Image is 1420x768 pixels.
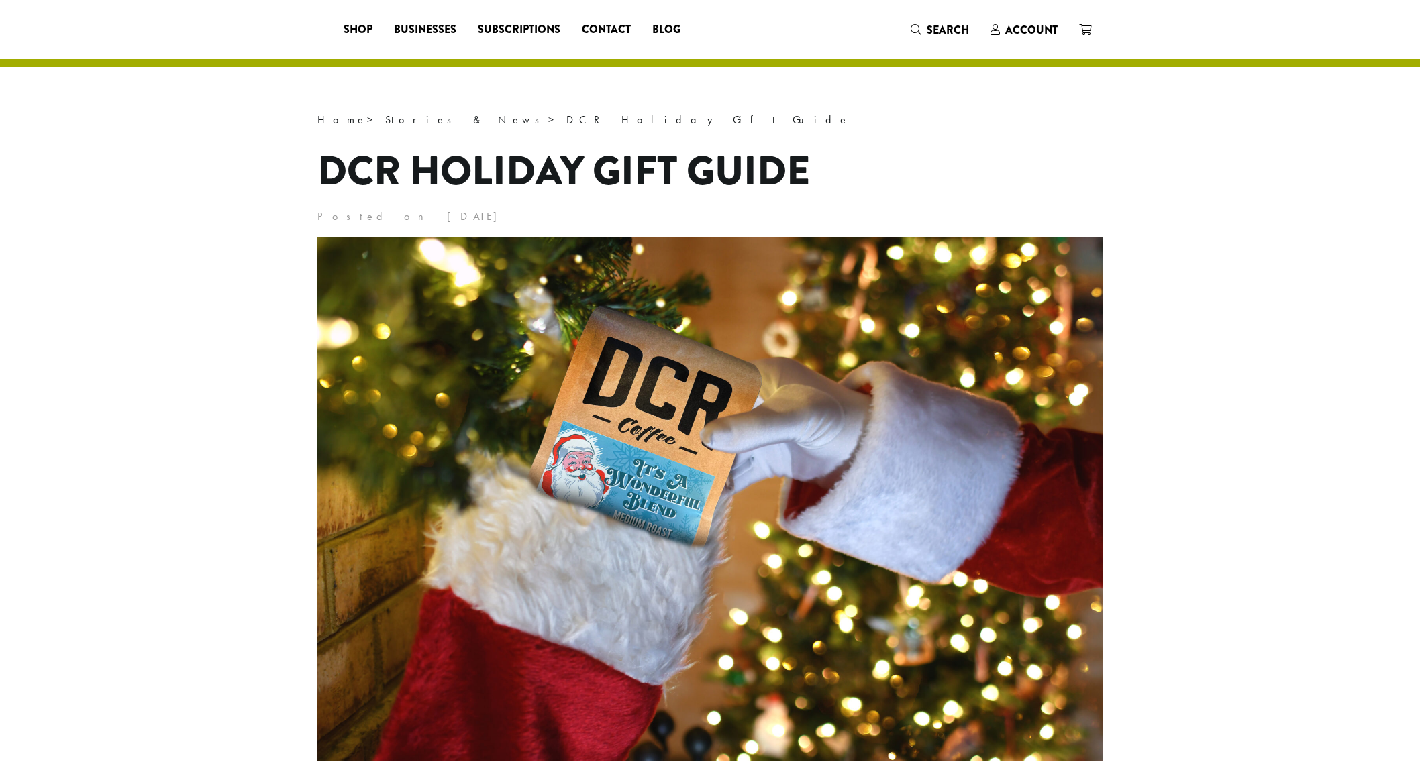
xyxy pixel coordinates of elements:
[566,113,850,127] span: DCR Holiday Gift Guide
[900,19,980,41] a: Search
[582,21,631,38] span: Contact
[927,22,969,38] span: Search
[344,21,372,38] span: Shop
[333,19,383,40] a: Shop
[652,21,680,38] span: Blog
[317,113,367,127] a: Home
[317,207,1103,227] p: Posted on [DATE]
[317,141,1103,201] h1: DCR Holiday Gift Guide
[385,113,548,127] a: Stories & News
[394,21,456,38] span: Businesses
[1005,22,1058,38] span: Account
[317,113,850,127] span: > >
[478,21,560,38] span: Subscriptions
